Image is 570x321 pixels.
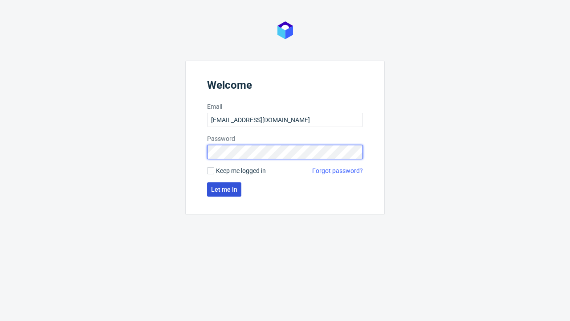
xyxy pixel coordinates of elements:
header: Welcome [207,79,363,95]
a: Forgot password? [312,166,363,175]
label: Password [207,134,363,143]
label: Email [207,102,363,111]
button: Let me in [207,182,241,197]
input: you@youremail.com [207,113,363,127]
span: Let me in [211,186,237,193]
span: Keep me logged in [216,166,266,175]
